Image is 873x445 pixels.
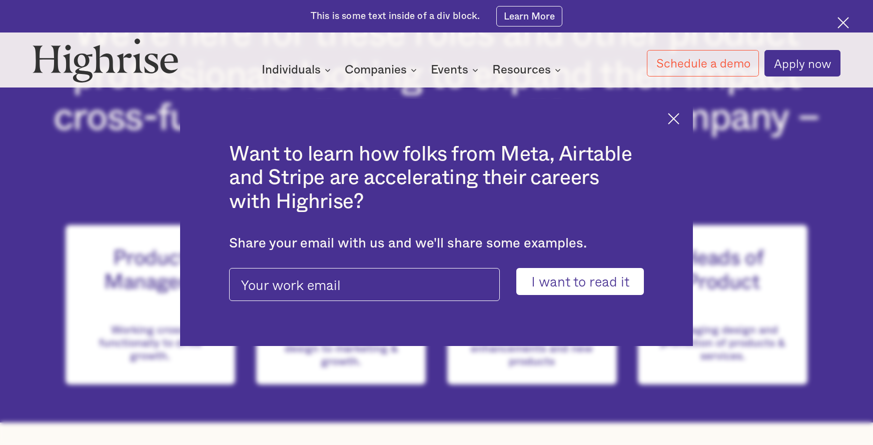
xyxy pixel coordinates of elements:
img: Cross icon [668,113,679,124]
input: I want to read it [516,268,644,295]
form: pop-up-modal-form [229,268,644,295]
img: Highrise logo [33,38,179,82]
div: Events [431,64,468,76]
a: Schedule a demo [647,50,759,76]
input: Your work email [229,268,500,301]
h2: Want to learn how folks from Meta, Airtable and Stripe are accelerating their careers with Highrise? [229,142,644,213]
div: Resources [492,64,551,76]
div: This is some text inside of a div block. [311,10,480,23]
a: Learn More [496,6,562,27]
div: Individuals [262,64,321,76]
div: Resources [492,64,564,76]
div: Companies [345,64,407,76]
div: Companies [345,64,420,76]
a: Apply now [764,50,840,76]
div: Events [431,64,481,76]
div: Individuals [262,64,334,76]
div: Share your email with us and we'll share some examples. [229,235,644,251]
img: Cross icon [837,17,849,28]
